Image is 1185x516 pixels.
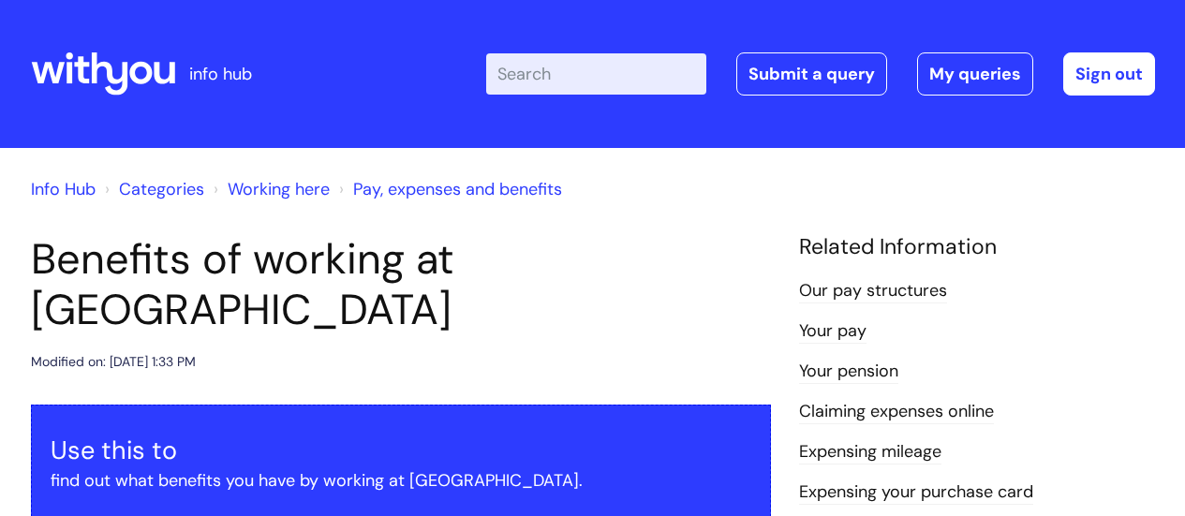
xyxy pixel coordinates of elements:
a: Categories [119,178,204,200]
a: Expensing mileage [799,440,941,464]
a: Claiming expenses online [799,400,994,424]
input: Search [486,53,706,95]
p: info hub [189,59,252,89]
a: Our pay structures [799,279,947,303]
li: Solution home [100,174,204,204]
h3: Use this to [51,435,751,465]
div: | - [486,52,1155,96]
a: Sign out [1063,52,1155,96]
a: Your pension [799,360,898,384]
p: find out what benefits you have by working at [GEOGRAPHIC_DATA]. [51,465,751,495]
a: Working here [228,178,330,200]
h1: Benefits of working at [GEOGRAPHIC_DATA] [31,234,771,335]
li: Pay, expenses and benefits [334,174,562,204]
a: My queries [917,52,1033,96]
div: Modified on: [DATE] 1:33 PM [31,350,196,374]
a: Info Hub [31,178,96,200]
li: Working here [209,174,330,204]
a: Expensing your purchase card [799,480,1033,505]
a: Submit a query [736,52,887,96]
a: Pay, expenses and benefits [353,178,562,200]
a: Your pay [799,319,867,344]
h4: Related Information [799,234,1155,260]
